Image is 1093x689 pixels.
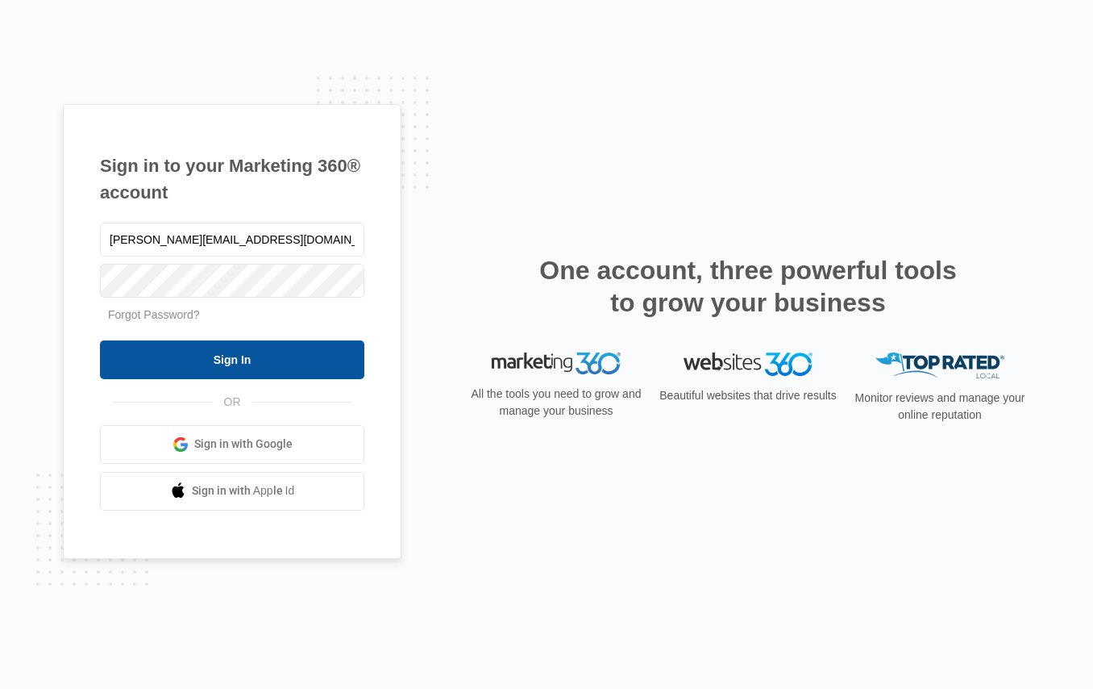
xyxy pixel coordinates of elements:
h2: One account, three powerful tools to grow your business [534,254,962,319]
input: Sign In [100,340,364,379]
img: Marketing 360 [492,353,621,375]
p: Beautiful websites that drive results [658,387,838,404]
p: All the tools you need to grow and manage your business [466,386,646,420]
img: Websites 360 [684,353,812,376]
p: Monitor reviews and manage your online reputation [850,390,1030,424]
span: Sign in with Apple Id [192,482,295,499]
span: OR [213,394,252,411]
img: Top Rated Local [875,353,1004,379]
span: Sign in with Google [194,436,293,453]
h1: Sign in to your Marketing 360® account [100,152,364,206]
a: Sign in with Google [100,425,364,464]
a: Sign in with Apple Id [100,472,364,511]
a: Forgot Password? [108,308,200,321]
input: Email [100,223,364,257]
